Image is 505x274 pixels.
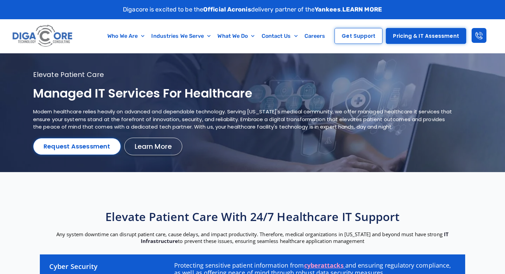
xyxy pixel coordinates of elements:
[36,231,469,244] p: Any system downtime can disrupt patient care, cause delays, and impact productivity. Therefore, m...
[258,28,301,44] a: Contact Us
[33,108,455,131] p: Modern healthcare relies heavily on advanced and dependable technology. Serving [US_STATE]'s medi...
[102,28,331,44] nav: Menu
[44,143,110,149] span: Request Assessment
[342,33,375,38] span: Get Support
[304,261,344,269] a: cyberattacks
[104,28,148,44] a: Who We Are
[203,6,251,13] strong: Official Acronis
[335,28,382,44] a: Get Support
[36,209,469,224] h2: Elevate Patient Care with 24/7 Healthcare IT Support
[301,28,329,44] a: Careers
[123,5,382,14] p: Digacore is excited to be the delivery partner of the .
[386,28,466,44] a: Pricing & IT Assessment
[148,28,214,44] a: Industries We Serve
[315,6,341,13] strong: Yankees
[11,23,75,50] img: Digacore logo 1
[342,6,382,13] a: LEARN MORE
[393,33,459,38] span: Pricing & IT Assessment
[135,143,172,150] span: Learn More
[141,231,449,244] a: IT Infrastructure
[33,138,121,155] a: Request Assessment
[124,138,182,155] a: Learn More
[33,86,455,102] h1: Managed IT services for healthcare
[214,28,258,44] a: What We Do
[33,70,455,79] p: Elevate patient care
